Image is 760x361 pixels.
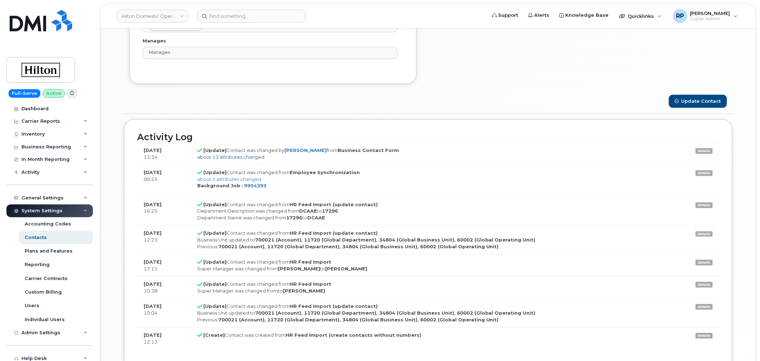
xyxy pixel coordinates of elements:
[325,266,367,271] strong: [PERSON_NAME]
[197,288,671,294] div: Super Manager was changed from to
[498,12,518,19] span: Support
[144,147,162,153] strong: [DATE]
[203,230,227,236] strong: [Update]
[218,244,499,249] strong: 700021 (Account), 11720 (Global Department), 34804 (Global Business Unit), 60002 (Global Operatin...
[144,303,162,309] strong: [DATE]
[523,8,555,22] a: Alerts
[668,9,743,23] div: Ryan Partack
[290,281,331,287] strong: HR Feed Import
[203,303,227,309] strong: [Update]
[203,147,227,153] strong: [Update]
[144,176,158,182] span: 00:55
[696,260,713,265] a: details
[696,231,713,237] a: details
[203,259,227,265] strong: [Update]
[203,332,225,338] strong: [Create]
[669,95,727,108] button: Update Contact
[144,230,162,236] strong: [DATE]
[203,169,227,175] strong: [Update]
[144,310,158,316] span: 10:04
[286,332,421,338] strong: HR Feed Import (create contacts without numbers)
[628,13,654,19] span: Quicklinks
[290,169,360,175] strong: Employee Synchronization
[191,276,678,298] td: Contact was changed from
[191,197,678,225] td: Contact was changed from
[143,37,166,44] label: Manages
[197,176,261,182] a: about 5 attributes changed
[696,202,713,208] a: details
[144,288,158,294] span: 10:38
[290,202,378,207] strong: HR Feed Import (update contact)
[144,208,158,214] span: 16:25
[137,132,719,142] h2: Activity Log
[191,327,678,349] td: Contact was created from
[487,8,523,22] a: Support
[198,10,306,22] input: Find something...
[696,333,713,339] a: details
[284,147,327,153] a: [PERSON_NAME]
[290,230,378,236] strong: HR Feed Import (update contact)
[696,148,713,154] a: details
[191,164,678,197] td: Contact was changed from
[144,332,162,338] strong: [DATE]
[117,10,188,22] a: Hilton Domestic Operating Company Inc
[197,265,671,272] div: Super Manager was changed from to
[690,10,730,16] span: [PERSON_NAME]
[191,298,678,327] td: Contact was changed from
[566,12,609,19] span: Knowledge Base
[299,208,317,214] strong: DCAAE
[729,330,755,356] iframe: Messenger Launcher
[197,310,671,323] div: Business Unit updated to . Previous:
[696,170,713,176] a: details
[197,208,671,221] div: Department Description was changed from to Department Name was changed from to
[322,208,338,214] strong: 17296
[218,317,499,322] strong: 700021 (Account), 11720 (Global Department), 34804 (Global Business Unit), 60002 (Global Operatin...
[535,12,550,19] span: Alerts
[144,281,162,287] strong: [DATE]
[255,237,536,243] strong: 700021 (Account), 11720 (Global Department), 34804 (Global Business Unit), 60002 (Global Operatin...
[203,281,227,287] strong: [Update]
[144,154,158,160] span: 13:34
[197,154,264,160] a: about 13 attributes changed
[696,282,713,288] a: details
[242,183,243,188] strong: :
[144,259,162,265] strong: [DATE]
[290,303,378,309] strong: HR Feed Import (update contact)
[255,310,536,316] strong: 700021 (Account), 11720 (Global Department), 34804 (Global Business Unit), 60002 (Global Operatin...
[144,339,158,345] span: 12:12
[676,12,684,20] span: RP
[191,142,678,164] td: Contact was changed by from
[283,288,325,294] strong: [PERSON_NAME]
[307,215,325,220] strong: DCAAE
[290,259,331,265] strong: HR Feed Import
[144,169,162,175] strong: [DATE]
[144,266,158,271] span: 17:11
[278,266,320,271] strong: [PERSON_NAME]
[244,183,267,188] a: 9954393
[191,254,678,276] td: Contact was changed from
[555,8,614,22] a: Knowledge Base
[191,225,678,254] td: Contact was changed from
[615,9,667,23] div: Quicklinks
[338,147,399,153] strong: Business Contact Form
[690,16,730,22] span: Super Admin
[144,202,162,207] strong: [DATE]
[203,202,227,207] strong: [Update]
[286,215,302,220] strong: 17296
[197,183,240,188] strong: Background Job
[197,237,671,250] div: Business Unit updated to . Previous:
[696,304,713,310] a: details
[144,237,158,243] span: 12:23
